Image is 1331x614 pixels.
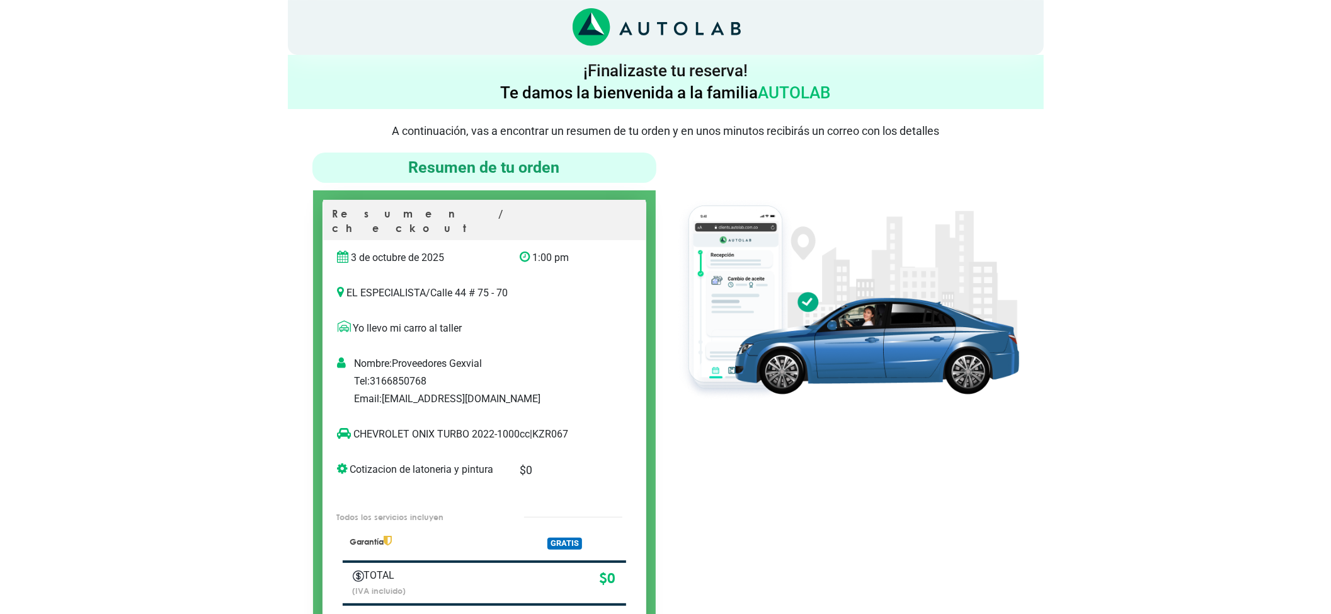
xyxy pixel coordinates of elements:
[338,250,501,265] p: 3 de octubre de 2025
[520,462,605,478] p: $ 0
[470,568,615,589] p: $ 0
[353,568,452,583] p: TOTAL
[547,538,582,550] span: GRATIS
[520,250,605,265] p: 1:00 pm
[338,286,631,301] p: EL ESPECIALISTA / Calle 44 # 75 - 70
[317,158,651,178] h4: Resumen de tu orden
[333,207,636,240] p: Resumen / checkout
[338,462,501,477] p: Cotizacion de latoneria y pintura
[338,321,631,336] p: Yo llevo mi carro al taller
[338,427,605,442] p: CHEVROLET ONIX TURBO 2022-1000cc | KZR067
[354,356,641,371] p: Nombre: Proveedores Gexvial
[758,83,831,102] span: AUTOLAB
[288,124,1044,137] p: A continuación, vas a encontrar un resumen de tu orden y en unos minutos recibirás un correo con ...
[293,60,1039,104] h4: ¡Finalizaste tu reserva! Te damos la bienvenida a la familia
[354,374,641,389] p: Tel: 3166850768
[573,21,741,33] a: Link al sitio de autolab
[336,511,498,523] p: Todos los servicios incluyen
[350,536,501,548] p: Garantía
[353,586,406,596] small: (IVA incluido)
[353,571,364,582] img: Autobooking-Iconos-23.png
[354,391,641,407] p: Email: [EMAIL_ADDRESS][DOMAIN_NAME]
